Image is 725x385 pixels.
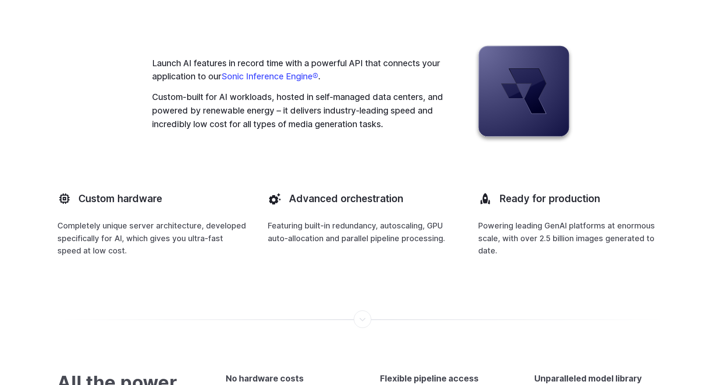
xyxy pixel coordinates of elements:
[152,57,447,83] p: Launch AI features in record time with a powerful API that connects your application to our .
[478,220,668,257] p: Powering leading GenAI platforms at enormous scale, with over 2.5 billion images generated to date.
[78,192,162,206] h3: Custom hardware
[221,71,318,82] a: Sonic Inference Engine®
[152,90,447,131] p: Custom-built for AI workloads, hosted in self-managed data centers, and powered by renewable ener...
[289,192,403,206] h3: Advanced orchestration
[499,192,600,206] h3: Ready for production
[268,220,457,244] p: Featuring built-in redundancy, autoscaling, GPU auto-allocation and parallel pipeline processing.
[57,220,247,257] p: Completely unique server architecture, developed specifically for AI, which gives you ultra-fast ...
